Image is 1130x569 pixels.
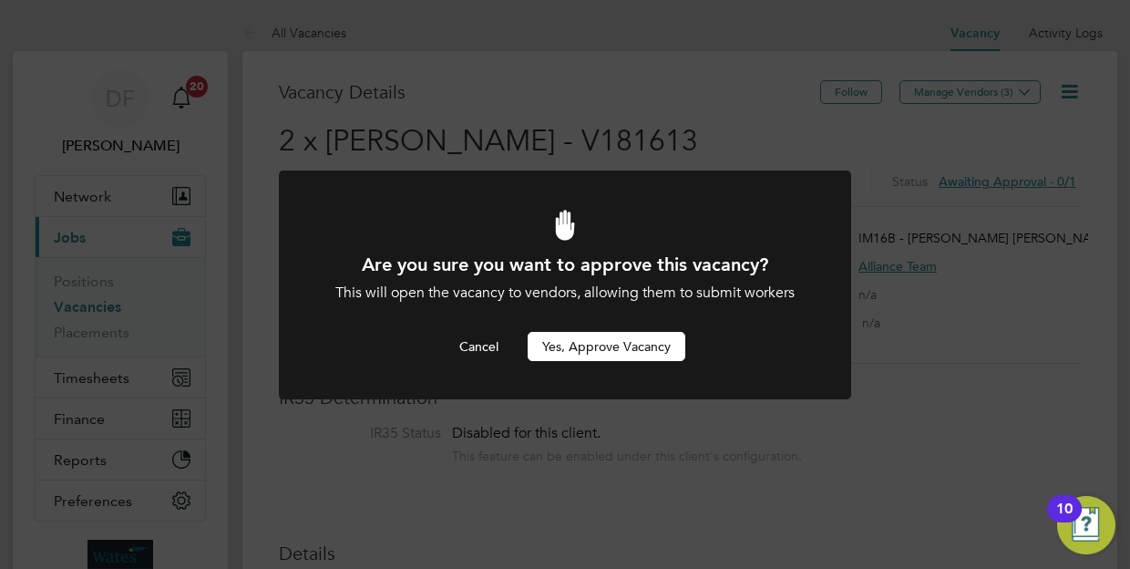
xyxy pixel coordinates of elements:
[1057,496,1115,554] button: Open Resource Center, 10 new notifications
[328,253,802,276] h1: Are you sure you want to approve this vacancy?
[445,332,513,361] button: Cancel
[335,284,795,302] span: This will open the vacancy to vendors, allowing them to submit workers
[528,332,685,361] button: Yes, Approve Vacancy
[1056,509,1073,533] div: 10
